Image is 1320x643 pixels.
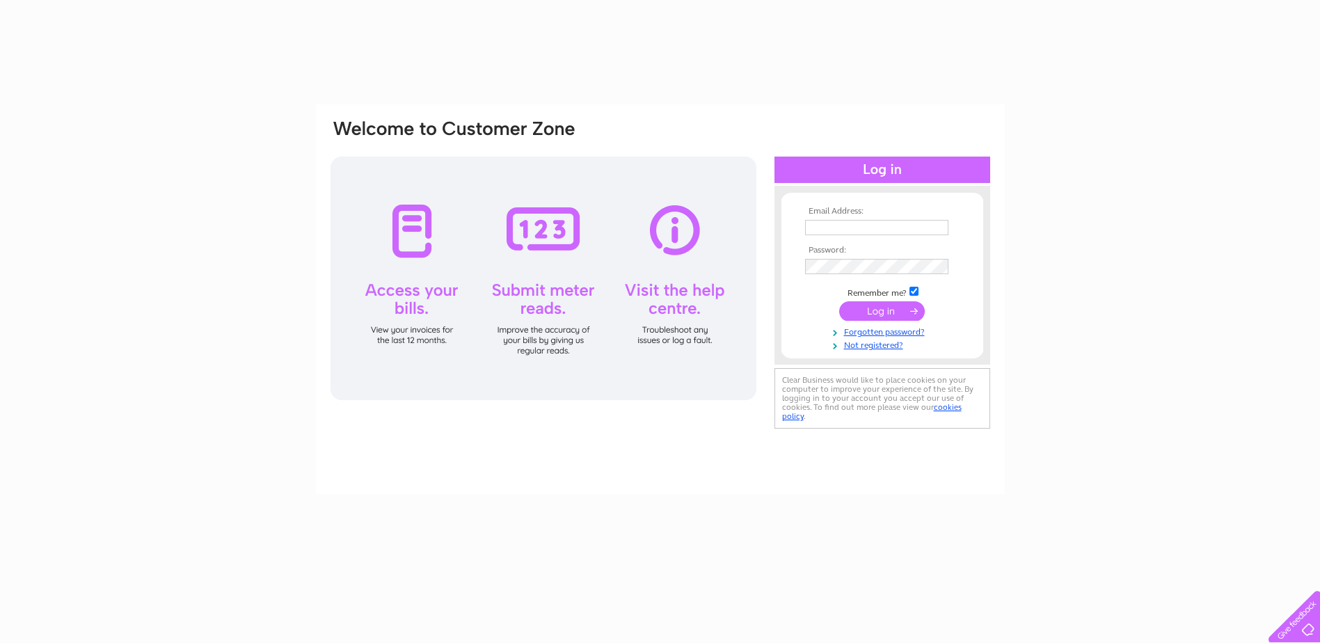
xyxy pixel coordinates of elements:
[805,324,963,338] a: Forgotten password?
[802,285,963,299] td: Remember me?
[839,301,925,321] input: Submit
[782,402,962,421] a: cookies policy
[774,368,990,429] div: Clear Business would like to place cookies on your computer to improve your experience of the sit...
[802,246,963,255] th: Password:
[802,207,963,216] th: Email Address:
[805,338,963,351] a: Not registered?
